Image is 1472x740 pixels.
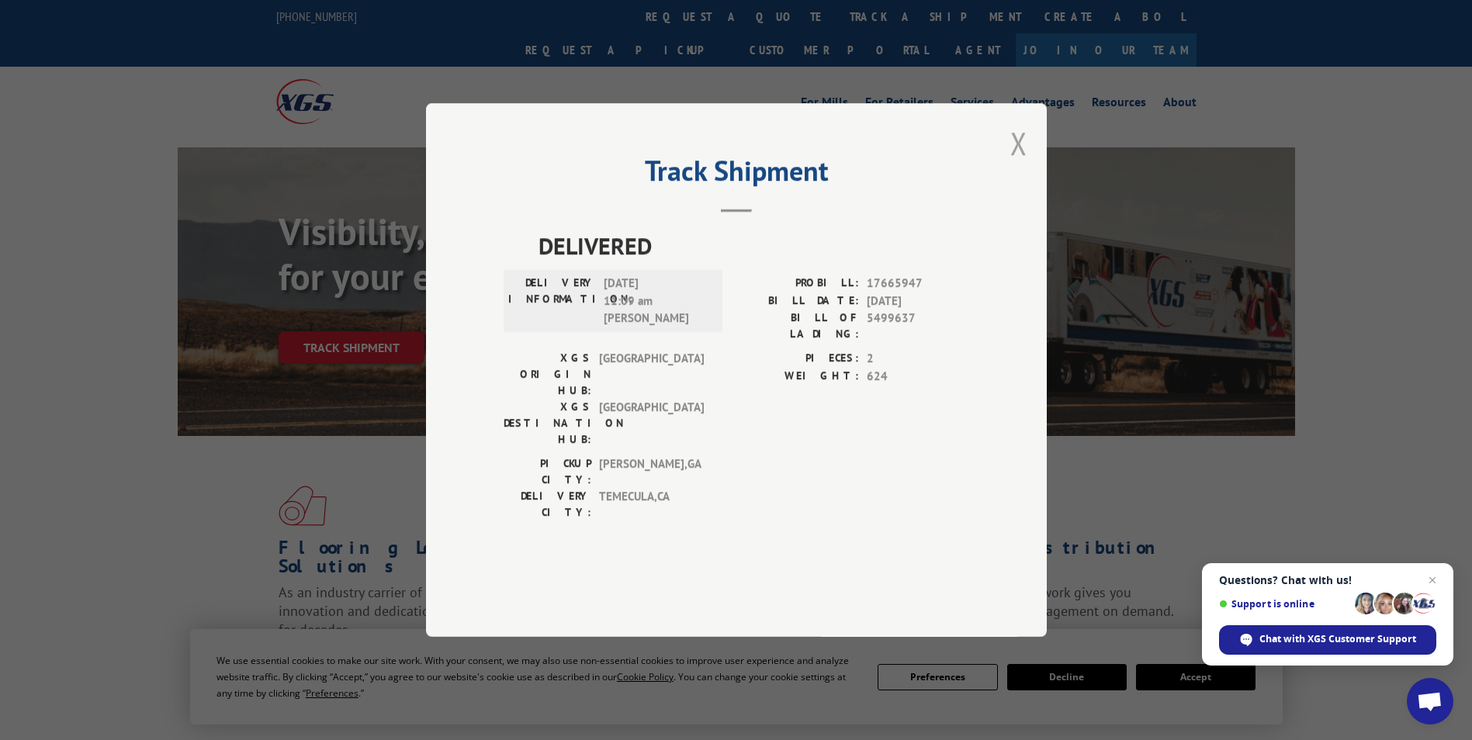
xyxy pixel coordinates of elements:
span: TEMECULA , CA [599,488,704,520]
span: [GEOGRAPHIC_DATA] [599,350,704,399]
span: [DATE] [867,292,969,310]
label: WEIGHT: [736,368,859,386]
button: Close modal [1010,123,1027,164]
div: Open chat [1407,678,1453,724]
label: DELIVERY INFORMATION: [508,275,596,327]
span: 5499637 [867,309,969,342]
span: DELIVERED [539,228,969,263]
span: 624 [867,368,969,386]
span: Chat with XGS Customer Support [1259,632,1416,646]
span: Support is online [1219,598,1349,610]
label: DELIVERY CITY: [504,488,591,520]
div: Chat with XGS Customer Support [1219,625,1436,655]
span: 17665947 [867,275,969,292]
span: Close chat [1423,571,1442,590]
span: 2 [867,350,969,368]
label: BILL DATE: [736,292,859,310]
label: XGS DESTINATION HUB: [504,399,591,448]
h2: Track Shipment [504,160,969,189]
label: PIECES: [736,350,859,368]
span: [PERSON_NAME] , GA [599,455,704,488]
span: Questions? Chat with us! [1219,574,1436,586]
span: [GEOGRAPHIC_DATA] [599,399,704,448]
label: XGS ORIGIN HUB: [504,350,591,399]
span: [DATE] 11:09 am [PERSON_NAME] [604,275,708,327]
label: PICKUP CITY: [504,455,591,488]
label: PROBILL: [736,275,859,292]
label: BILL OF LADING: [736,309,859,342]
